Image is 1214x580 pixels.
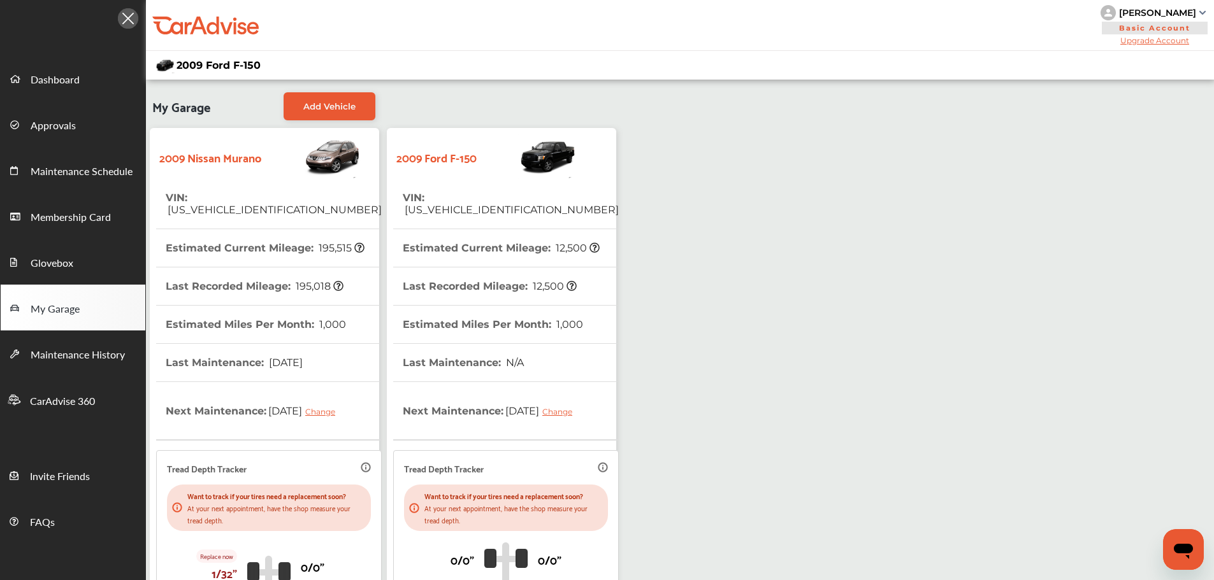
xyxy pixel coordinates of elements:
[31,301,80,318] span: My Garage
[317,318,346,330] span: 1,000
[187,502,366,526] p: At your next appointment, have the shop measure your tread depth.
[301,556,324,576] p: 0/0"
[31,72,80,88] span: Dashboard
[538,549,561,569] p: 0/0"
[31,347,125,364] span: Maintenance History
[1,330,145,376] a: Maintenance History
[424,490,603,502] p: Want to track if your tires need a replacement soon?
[166,204,382,216] span: [US_VEHICLE_IDENTIFICATION_NUMBER]
[166,344,303,381] th: Last Maintenance :
[1,285,145,330] a: My Garage
[424,502,603,526] p: At your next appointment, have the shop measure your tread depth.
[1199,11,1206,15] img: sCxJUJ+qAmfqhQGDUl18vwLg4ZYJ6CxN7XmbOMBAAAAAElFTkSuQmCC
[30,469,90,485] span: Invite Friends
[152,92,210,120] span: My Garage
[177,59,261,71] span: 2009 Ford F-150
[261,134,362,179] img: Vehicle
[31,209,111,226] span: Membership Card
[166,306,346,343] th: Estimated Miles Per Month :
[159,147,261,167] strong: 2009 Nissan Murano
[166,179,382,229] th: VIN :
[30,514,55,531] span: FAQs
[403,306,583,343] th: Estimated Miles Per Month :
[284,92,375,120] a: Add Vehicle
[504,357,524,369] span: N/A
[303,101,356,111] span: Add Vehicle
[451,549,474,569] p: 0/0"
[1163,529,1204,570] iframe: Button to launch messaging window
[267,357,303,369] span: [DATE]
[118,8,138,29] img: Icon.5fd9dcc7.svg
[155,57,175,73] img: mobile_5724_st0640_046.jpg
[31,118,76,134] span: Approvals
[166,267,343,305] th: Last Recorded Mileage :
[1,147,145,193] a: Maintenance Schedule
[477,134,577,179] img: Vehicle
[503,395,582,427] span: [DATE]
[31,255,73,272] span: Glovebox
[166,382,345,439] th: Next Maintenance :
[531,280,577,292] span: 12,500
[1,239,145,285] a: Glovebox
[1,101,145,147] a: Approvals
[187,490,366,502] p: Want to track if your tires need a replacement soon?
[404,461,484,476] p: Tread Depth Tracker
[166,229,365,267] th: Estimated Current Mileage :
[266,395,345,427] span: [DATE]
[403,344,524,381] th: Last Maintenance :
[542,407,579,416] div: Change
[167,461,247,476] p: Tread Depth Tracker
[554,318,583,330] span: 1,000
[403,204,619,216] span: [US_VEHICLE_IDENTIFICATION_NUMBER]
[1101,5,1116,20] img: knH8PDtVvWoAbQRylUukY18CTiRevjo20fAtgn5MLBQj4uumYvk2MzTtcAIzfGAtb1XOLVMAvhLuqoNAbL4reqehy0jehNKdM...
[403,229,600,267] th: Estimated Current Mileage :
[403,382,582,439] th: Next Maintenance :
[403,267,577,305] th: Last Recorded Mileage :
[30,393,95,410] span: CarAdvise 360
[31,164,133,180] span: Maintenance Schedule
[317,242,365,254] span: 195,515
[305,407,342,416] div: Change
[1,55,145,101] a: Dashboard
[396,147,477,167] strong: 2009 Ford F-150
[1,193,145,239] a: Membership Card
[403,179,619,229] th: VIN :
[196,549,237,563] p: Replace now
[1101,36,1209,45] span: Upgrade Account
[1119,7,1196,18] div: [PERSON_NAME]
[294,280,343,292] span: 195,018
[1102,22,1208,34] span: Basic Account
[554,242,600,254] span: 12,500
